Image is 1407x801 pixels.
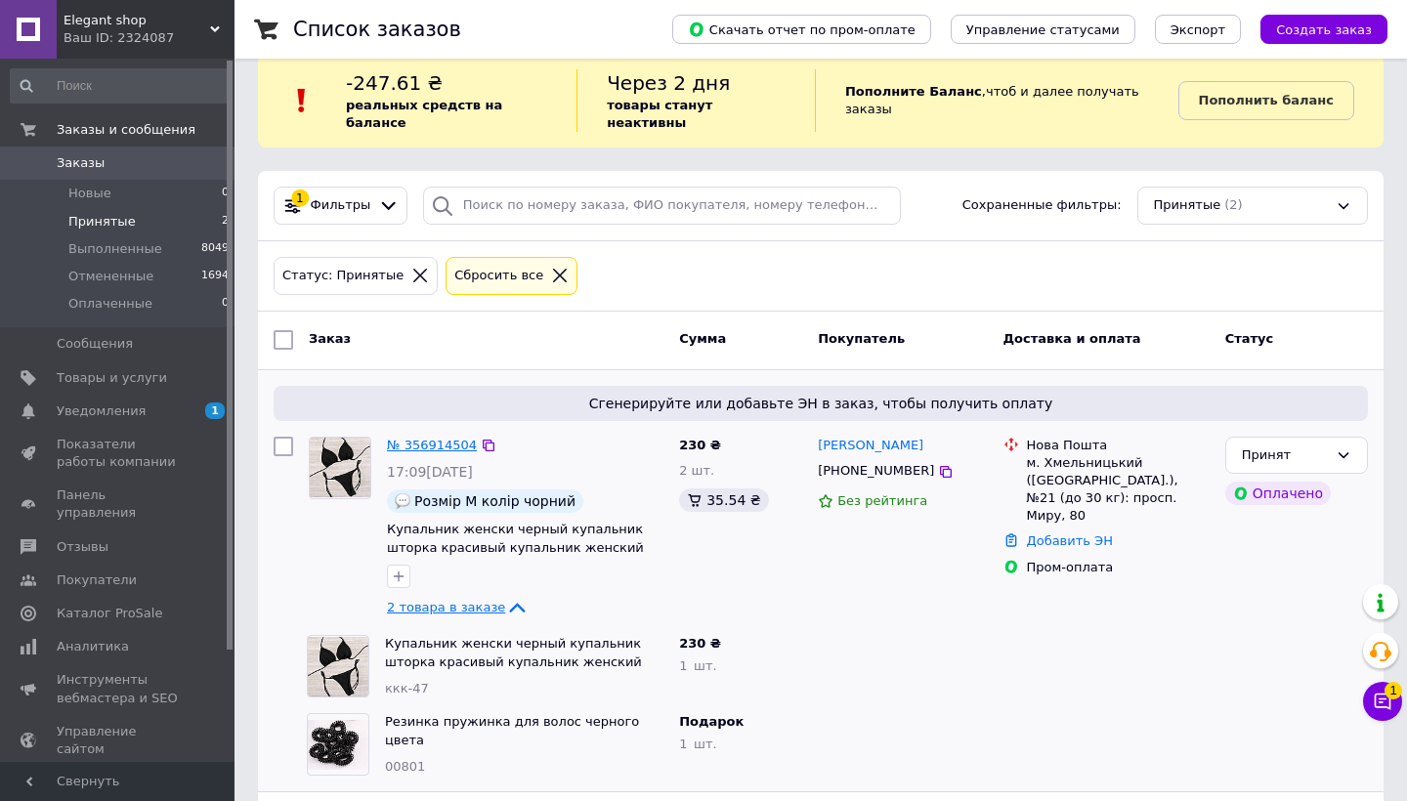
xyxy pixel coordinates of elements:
span: Сохраненные фильтры: [962,196,1122,215]
img: :speech_balloon: [395,493,410,509]
span: 8049 [201,240,229,258]
span: 00801 [385,759,425,774]
span: Создать заказ [1276,22,1372,37]
span: 230 ₴ [679,636,721,651]
span: 230 ₴ [679,438,721,452]
span: [PHONE_NUMBER] [818,463,934,478]
span: Оплаченные [68,295,152,313]
span: Экспорт [1171,22,1225,37]
b: Пополнить баланс [1199,93,1334,107]
button: Скачать отчет по пром-оплате [672,15,931,44]
span: (2) [1224,197,1242,212]
a: Добавить ЭН [1027,533,1113,548]
div: Оплачено [1225,482,1331,505]
span: 17:09[DATE] [387,464,473,480]
span: Аналитика [57,638,129,655]
span: Сгенерируйте или добавьте ЭН в заказ, чтобы получить оплату [281,394,1360,413]
a: 2 товара в заказе [387,600,529,614]
button: Чат с покупателем1 [1363,682,1402,721]
a: Резинка пружинка для волос черного цвета [385,714,639,747]
span: Выполненные [68,240,162,258]
span: Инструменты вебмастера и SEO [57,671,181,706]
span: Сумма [679,331,726,346]
span: Заказы [57,154,105,172]
span: Через 2 дня [607,71,730,95]
button: Экспорт [1155,15,1241,44]
span: Скачать отчет по пром-оплате [688,21,916,38]
span: Без рейтинга [837,493,927,508]
div: м. Хмельницький ([GEOGRAPHIC_DATA].), №21 (до 30 кг): просп. Миру, 80 [1027,454,1210,526]
span: Принятые [1154,196,1221,215]
span: Отзывы [57,538,108,556]
span: 2 шт. [679,463,714,478]
div: 1 [291,190,309,207]
span: Заказы и сообщения [57,121,195,139]
a: Купальник женски черный купальник шторка красивый купальник женский купальник на завязка раздельн... [385,636,642,705]
span: 2 [222,213,229,231]
span: Каталог ProSale [57,605,162,622]
span: Отмененные [68,268,153,285]
div: Статус: Принятые [278,266,407,286]
b: Пополните Баланс [845,84,982,99]
span: Панель управления [57,486,181,522]
span: Принятые [68,213,136,231]
b: товары станут неактивны [607,98,712,130]
span: Покупатели [57,571,137,589]
img: Фото товару [310,438,370,497]
div: Пром-оплата [1027,559,1210,576]
span: Управление сайтом [57,723,181,758]
div: 35.54 ₴ [679,488,768,512]
a: Пополнить баланс [1178,81,1354,120]
a: Купальник женски черный купальник шторка красивый купальник женский купальник на завязка раздельн... [387,522,644,591]
span: -247.61 ₴ [346,71,443,95]
span: Уведомления [57,402,146,420]
a: № 356914504 [387,438,477,452]
span: 0 [222,295,229,313]
span: Elegant shop [64,12,210,29]
b: реальных средств на балансе [346,98,502,130]
a: [PERSON_NAME] [818,437,923,455]
span: 1 [205,402,225,419]
span: 1694 [201,268,229,285]
span: 0 [222,185,229,202]
span: 1 шт. [679,737,716,751]
span: Управление статусами [966,22,1120,37]
input: Поиск по номеру заказа, ФИО покупателя, номеру телефона, Email, номеру накладной [423,187,901,225]
img: Фото товару [308,720,368,770]
span: Фильтры [311,196,371,215]
div: Нова Пошта [1027,437,1210,454]
span: Сообщения [57,335,133,353]
span: Доставка и оплата [1003,331,1141,346]
button: Создать заказ [1260,15,1387,44]
span: Покупатель [818,331,905,346]
span: Подарок [679,714,744,729]
span: 1 [1385,681,1402,698]
span: 1 шт. [679,658,716,673]
div: Ваш ID: 2324087 [64,29,234,47]
a: Фото товару [309,437,371,499]
span: 2 товара в заказе [387,600,505,614]
span: Показатели работы компании [57,436,181,471]
span: ккк-47 [385,681,429,696]
span: Статус [1225,331,1274,346]
span: Товары и услуги [57,369,167,387]
input: Поиск [10,68,231,104]
div: Принят [1242,445,1328,466]
button: Управление статусами [951,15,1135,44]
img: Фото товару [308,637,368,696]
img: :exclamation: [287,86,317,115]
h1: Список заказов [293,18,461,41]
div: , чтоб и далее получать заказы [815,69,1178,132]
span: Розмір М колір чорний [414,493,576,509]
div: Сбросить все [450,266,547,286]
a: Создать заказ [1241,21,1387,36]
span: Новые [68,185,111,202]
span: Заказ [309,331,351,346]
